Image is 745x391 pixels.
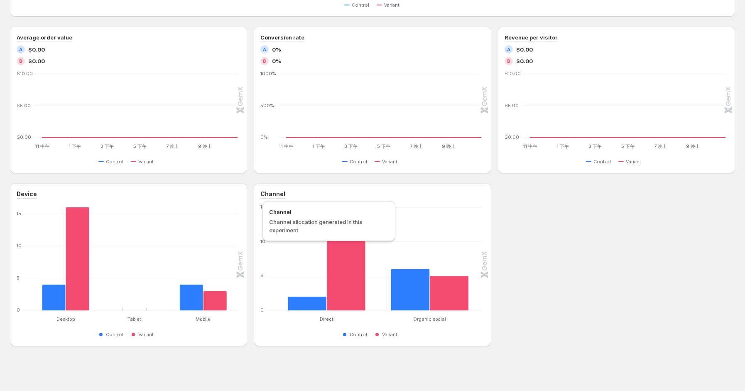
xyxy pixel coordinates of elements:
[505,103,519,108] text: $5.00
[523,143,537,149] text: 11 中午
[260,71,276,76] text: 1000%
[133,143,147,149] text: 5 下午
[375,157,401,167] button: Variant
[269,219,362,234] span: Channel allocation generated in this experiment
[131,330,157,339] button: Variant
[69,143,81,149] text: 1 下午
[17,190,37,198] h3: Device
[138,158,154,165] span: Variant
[17,211,21,216] text: 15
[17,243,22,248] text: 10
[42,265,66,310] rect: Control 4
[263,59,266,64] h2: B
[327,207,365,310] rect: Variant 14
[127,316,141,322] text: Tablet
[410,143,423,149] text: 7 晚上
[17,134,31,140] text: $0.00
[106,158,123,165] span: Control
[19,47,22,52] h2: A
[100,143,114,149] text: 3 下午
[320,316,333,322] text: Direct
[17,307,20,313] text: 0
[17,71,33,76] text: $10.00
[260,33,304,42] h3: Conversion rate
[169,207,238,310] g: Mobile: Control 4,Variant 3
[505,33,558,42] h3: Revenue per visitor
[279,143,293,149] text: 11 中午
[382,331,397,338] span: Variant
[260,307,264,313] text: 0
[269,208,389,216] span: Channel
[180,265,203,310] rect: Control 4
[166,143,179,149] text: 7 晚上
[135,290,158,310] rect: Variant 0
[505,134,519,140] text: $0.00
[618,157,645,167] button: Variant
[131,157,157,167] button: Variant
[507,47,510,52] h2: A
[345,143,358,149] text: 3 下午
[260,103,274,108] text: 500%
[516,45,533,54] span: $0.00
[378,207,481,310] g: Organic social: Control 6,Variant 5
[260,190,285,198] h3: Channel
[260,273,263,278] text: 5
[288,277,327,310] rect: Control 2
[588,143,602,149] text: 3 下午
[507,59,510,64] h2: B
[352,2,369,8] span: Control
[586,157,614,167] button: Control
[17,33,72,42] h3: Average order value
[138,331,154,338] span: Variant
[342,157,370,167] button: Control
[626,158,641,165] span: Variant
[430,256,468,310] rect: Variant 5
[19,59,22,64] h2: B
[17,103,31,108] text: $5.00
[56,316,75,322] text: Desktop
[106,331,123,338] span: Control
[198,143,212,149] text: 9 晚上
[414,316,446,322] text: Organic social
[28,57,45,65] span: $0.00
[272,57,281,65] span: 0%
[35,143,49,149] text: 11 中午
[391,249,430,310] rect: Control 6
[100,207,169,310] g: Tablet: Control 0,Variant 0
[556,143,569,149] text: 1 下午
[654,143,667,149] text: 7 晚上
[275,207,378,310] g: Direct: Control 2,Variant 14
[28,45,45,54] span: $0.00
[111,290,135,310] rect: Control 0
[505,71,521,76] text: $10.00
[342,330,370,339] button: Control
[442,143,456,149] text: 9 晚上
[263,47,266,52] h2: A
[98,157,127,167] button: Control
[66,207,89,310] rect: Variant 16
[516,57,533,65] span: $0.00
[686,143,700,149] text: 9 晚上
[377,143,390,149] text: 5 下午
[350,158,367,165] span: Control
[621,143,634,149] text: 5 下午
[98,330,127,339] button: Control
[384,2,399,8] span: Variant
[203,271,227,311] rect: Variant 3
[312,143,325,149] text: 1 下午
[382,158,397,165] span: Variant
[350,331,367,338] span: Control
[196,316,211,322] text: Mobile
[31,207,100,310] g: Desktop: Control 4,Variant 16
[272,45,281,54] span: 0%
[260,134,268,140] text: 0%
[17,275,20,281] text: 5
[593,158,611,165] span: Control
[375,330,401,339] button: Variant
